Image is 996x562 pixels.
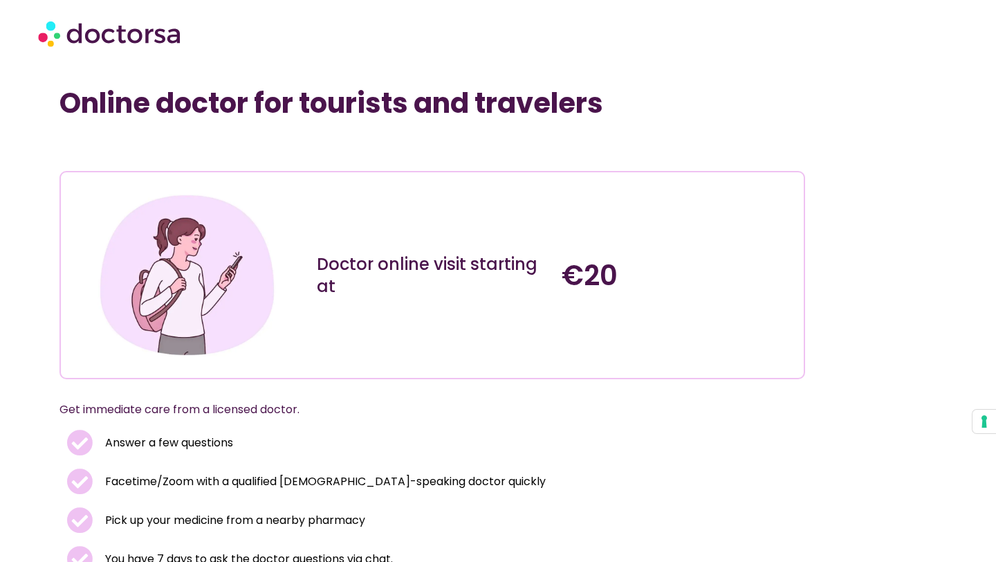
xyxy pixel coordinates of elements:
h1: Online doctor for tourists and travelers [59,87,804,120]
p: Get immediate care from a licensed doctor. [59,400,771,419]
img: Illustration depicting a young woman in a casual outfit, engaged with her smartphone. She has a p... [95,183,280,368]
h4: €20 [562,259,793,292]
button: Your consent preferences for tracking technologies [972,410,996,433]
span: Facetime/Zoom with a qualified [DEMOGRAPHIC_DATA]-speaking doctor quickly [102,472,546,491]
span: Answer a few questions [102,433,233,453]
span: Pick up your medicine from a nearby pharmacy [102,511,365,530]
div: Doctor online visit starting at [317,253,548,298]
iframe: Customer reviews powered by Trustpilot [66,140,274,157]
